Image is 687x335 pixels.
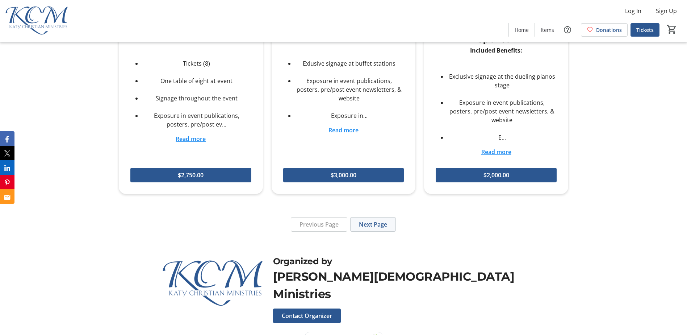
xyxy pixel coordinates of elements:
img: Katy Christian Ministries logo [161,255,264,313]
button: $2,000.00 [436,168,557,182]
a: Read more [176,135,206,143]
li: E... [447,133,557,142]
span: Sign Up [656,7,677,15]
li: Exlusive signage at buffet stations [295,59,404,68]
img: Katy Christian Ministries's Logo [4,3,69,39]
button: $2,750.00 [130,168,251,182]
button: Log In [619,5,647,17]
span: Items [541,26,554,34]
li: Exposure in event publications, posters, pre/post ev... [142,111,251,129]
a: Items [535,23,560,37]
button: Help [560,22,575,37]
button: Next Page [350,217,396,232]
li: Tickets (8) [142,59,251,68]
a: Read more [481,148,511,156]
button: Contact Organizer [273,309,341,323]
li: Exposure in event publications, posters, pre/post event newsletters, & website [295,76,404,103]
li: Exclusive signage at the dueling pianos stage [447,72,557,90]
span: Log In [625,7,641,15]
a: Tickets [631,23,659,37]
span: $2,750.00 [178,171,204,179]
li: Exposure in... [295,111,404,120]
li: One table of eight at event [142,76,251,85]
li: Exposure in event publications, posters, pre/post event newsletters, & website [447,98,557,124]
li: Signage throughout the event [142,94,251,103]
span: Next Page [359,220,387,229]
span: Home [515,26,529,34]
span: Tickets [636,26,654,34]
a: Home [509,23,535,37]
a: Read more [328,126,359,134]
button: $3,000.00 [283,168,404,182]
div: Organized by [273,255,527,268]
span: Contact Organizer [282,311,332,320]
button: Sign Up [650,5,683,17]
span: $2,000.00 [483,171,509,179]
div: [PERSON_NAME][DEMOGRAPHIC_DATA] Ministries [273,268,527,303]
span: $3,000.00 [331,171,356,179]
a: Donations [581,23,628,37]
button: Cart [665,23,678,36]
strong: Included Benefits: [470,46,522,54]
span: Donations [596,26,622,34]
